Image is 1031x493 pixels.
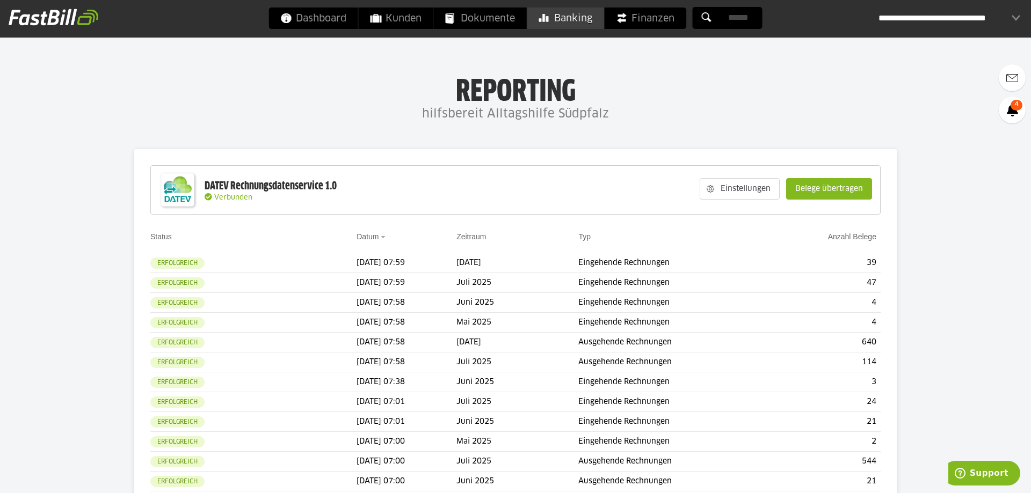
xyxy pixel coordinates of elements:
[269,8,358,29] a: Dashboard
[357,432,456,452] td: [DATE] 07:00
[357,232,379,241] a: Datum
[150,257,205,269] sl-badge: Erfolgreich
[357,452,456,472] td: [DATE] 07:00
[381,236,388,238] img: sort_desc.gif
[456,293,578,313] td: Juni 2025
[150,232,172,241] a: Status
[456,412,578,432] td: Juni 2025
[359,8,433,29] a: Kunden
[772,293,881,313] td: 4
[434,8,527,29] a: Dokumente
[357,333,456,352] td: [DATE] 07:58
[772,333,881,352] td: 640
[150,396,205,408] sl-badge: Erfolgreich
[578,232,591,241] a: Typ
[214,194,252,201] span: Verbunden
[700,178,780,200] sl-button: Einstellungen
[150,436,205,447] sl-badge: Erfolgreich
[150,337,205,348] sl-badge: Erfolgreich
[772,273,881,293] td: 47
[371,8,422,29] span: Kunden
[150,317,205,328] sl-badge: Erfolgreich
[357,392,456,412] td: [DATE] 07:01
[456,333,578,352] td: [DATE]
[578,392,771,412] td: Eingehende Rechnungen
[578,472,771,491] td: Ausgehende Rechnungen
[150,377,205,388] sl-badge: Erfolgreich
[772,452,881,472] td: 544
[456,372,578,392] td: Juni 2025
[456,472,578,491] td: Juni 2025
[357,472,456,491] td: [DATE] 07:00
[357,313,456,333] td: [DATE] 07:58
[357,253,456,273] td: [DATE] 07:59
[578,452,771,472] td: Ausgehende Rechnungen
[578,412,771,432] td: Eingehende Rechnungen
[205,179,337,193] div: DATEV Rechnungsdatenservice 1.0
[150,416,205,428] sl-badge: Erfolgreich
[456,273,578,293] td: Juli 2025
[605,8,686,29] a: Finanzen
[150,456,205,467] sl-badge: Erfolgreich
[156,168,199,211] img: DATEV-Datenservice Logo
[578,352,771,372] td: Ausgehende Rechnungen
[357,293,456,313] td: [DATE] 07:58
[948,461,1020,488] iframe: Öffnet ein Widget, in dem Sie weitere Informationen finden
[578,253,771,273] td: Eingehende Rechnungen
[150,476,205,487] sl-badge: Erfolgreich
[357,372,456,392] td: [DATE] 07:38
[578,313,771,333] td: Eingehende Rechnungen
[456,432,578,452] td: Mai 2025
[616,8,674,29] span: Finanzen
[456,352,578,372] td: Juli 2025
[456,232,486,241] a: Zeitraum
[786,178,872,200] sl-button: Belege übertragen
[578,273,771,293] td: Eingehende Rechnungen
[150,277,205,289] sl-badge: Erfolgreich
[1011,100,1022,111] span: 4
[772,313,881,333] td: 4
[828,232,876,241] a: Anzahl Belege
[456,452,578,472] td: Juli 2025
[772,392,881,412] td: 24
[578,333,771,352] td: Ausgehende Rechnungen
[772,352,881,372] td: 114
[150,357,205,368] sl-badge: Erfolgreich
[150,297,205,308] sl-badge: Erfolgreich
[772,432,881,452] td: 2
[456,253,578,273] td: [DATE]
[357,412,456,432] td: [DATE] 07:01
[999,97,1026,123] a: 4
[357,273,456,293] td: [DATE] 07:59
[456,392,578,412] td: Juli 2025
[772,372,881,392] td: 3
[578,372,771,392] td: Eingehende Rechnungen
[357,352,456,372] td: [DATE] 07:58
[107,76,924,104] h1: Reporting
[281,8,346,29] span: Dashboard
[456,313,578,333] td: Mai 2025
[772,472,881,491] td: 21
[772,253,881,273] td: 39
[578,293,771,313] td: Eingehende Rechnungen
[539,8,592,29] span: Banking
[527,8,604,29] a: Banking
[9,9,98,26] img: fastbill_logo_white.png
[578,432,771,452] td: Eingehende Rechnungen
[772,412,881,432] td: 21
[446,8,515,29] span: Dokumente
